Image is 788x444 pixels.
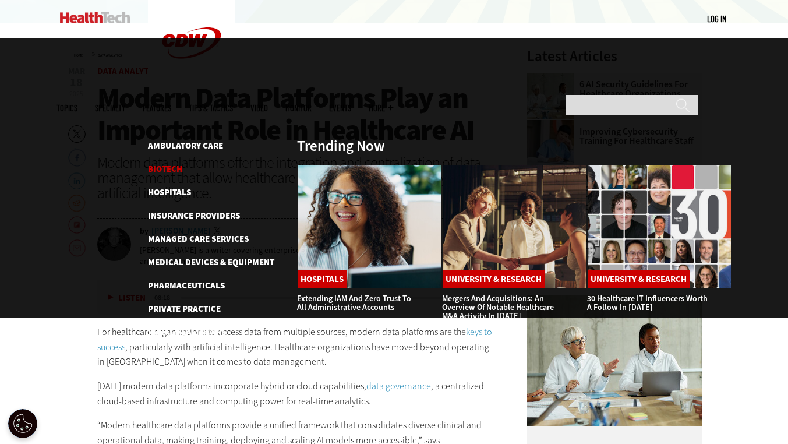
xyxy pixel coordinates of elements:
[148,280,225,291] a: Pharmaceuticals
[148,140,223,151] a: Ambulatory Care
[442,293,554,322] a: Mergers and Acquisitions: An Overview of Notable Healthcare M&A Activity in [DATE]
[707,13,726,25] div: User menu
[297,165,442,288] img: Administrative assistant
[442,165,587,288] img: business leaders shake hands in conference room
[148,256,274,268] a: Medical Devices & Equipment
[148,210,240,221] a: Insurance Providers
[97,326,492,353] a: keys to success
[587,165,732,288] img: collage of influencers
[587,293,708,313] a: 30 Healthcare IT Influencers Worth a Follow in [DATE]
[8,409,37,438] div: Cookie Settings
[148,326,226,338] a: Rural Healthcare
[148,163,182,175] a: Biotech
[8,409,37,438] button: Open Preferences
[97,325,497,369] p: For healthcare organizations to access data from multiple sources, modern data platforms are the ...
[97,379,497,408] p: [DATE] modern data platforms incorporate hybrid or cloud capabilities, , a centralized cloud-base...
[297,293,411,313] a: Extending IAM and Zero Trust to All Administrative Accounts
[298,270,347,288] a: Hospitals
[148,303,221,315] a: Private Practice
[148,233,249,245] a: Managed Care Services
[297,139,385,153] h3: Trending Now
[60,12,130,23] img: Home
[148,373,245,385] a: University & Research
[148,186,191,198] a: Hospitals
[588,270,690,288] a: University & Research
[148,350,199,361] a: Senior Care
[707,13,726,24] a: Log in
[443,270,545,288] a: University & Research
